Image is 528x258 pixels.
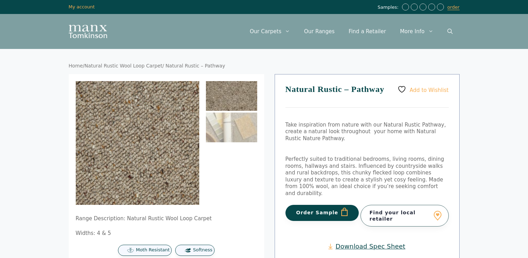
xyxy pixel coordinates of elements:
[69,25,107,38] img: Manx Tomkinson
[84,63,162,69] a: Natural Rustic Wool Loop Carpet
[243,21,460,42] nav: Primary
[440,21,460,42] a: Open Search Bar
[447,5,460,10] a: order
[410,87,449,93] span: Add to Wishlist
[76,230,257,237] p: Widths: 4 & 5
[360,205,449,227] a: Find your local retailer
[285,156,449,197] p: Perfectly suited to traditional bedrooms, living rooms, dining rooms, hallways and stairs. Influe...
[69,4,95,9] a: My account
[297,21,342,42] a: Our Ranges
[76,215,257,222] p: Range Description: Natural Rustic Wool Loop Carpet
[342,21,393,42] a: Find a Retailer
[328,242,405,250] a: Download Spec Sheet
[397,85,448,94] a: Add to Wishlist
[285,85,449,108] h1: Natural Rustic – Pathway
[378,5,400,10] span: Samples:
[285,205,359,221] button: Order Sample
[285,122,449,142] p: Take inspiration from nature with our Natural Rustic Pathway, create a natural look throughout yo...
[393,21,440,42] a: More Info
[69,63,83,69] a: Home
[243,21,297,42] a: Our Carpets
[206,81,257,111] img: Natural Rustic Pathway
[206,113,257,142] img: Natural Rustic - Pathway - Image 2
[136,247,170,253] span: Moth Resistant
[193,247,212,253] span: Softness
[69,63,460,69] nav: Breadcrumb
